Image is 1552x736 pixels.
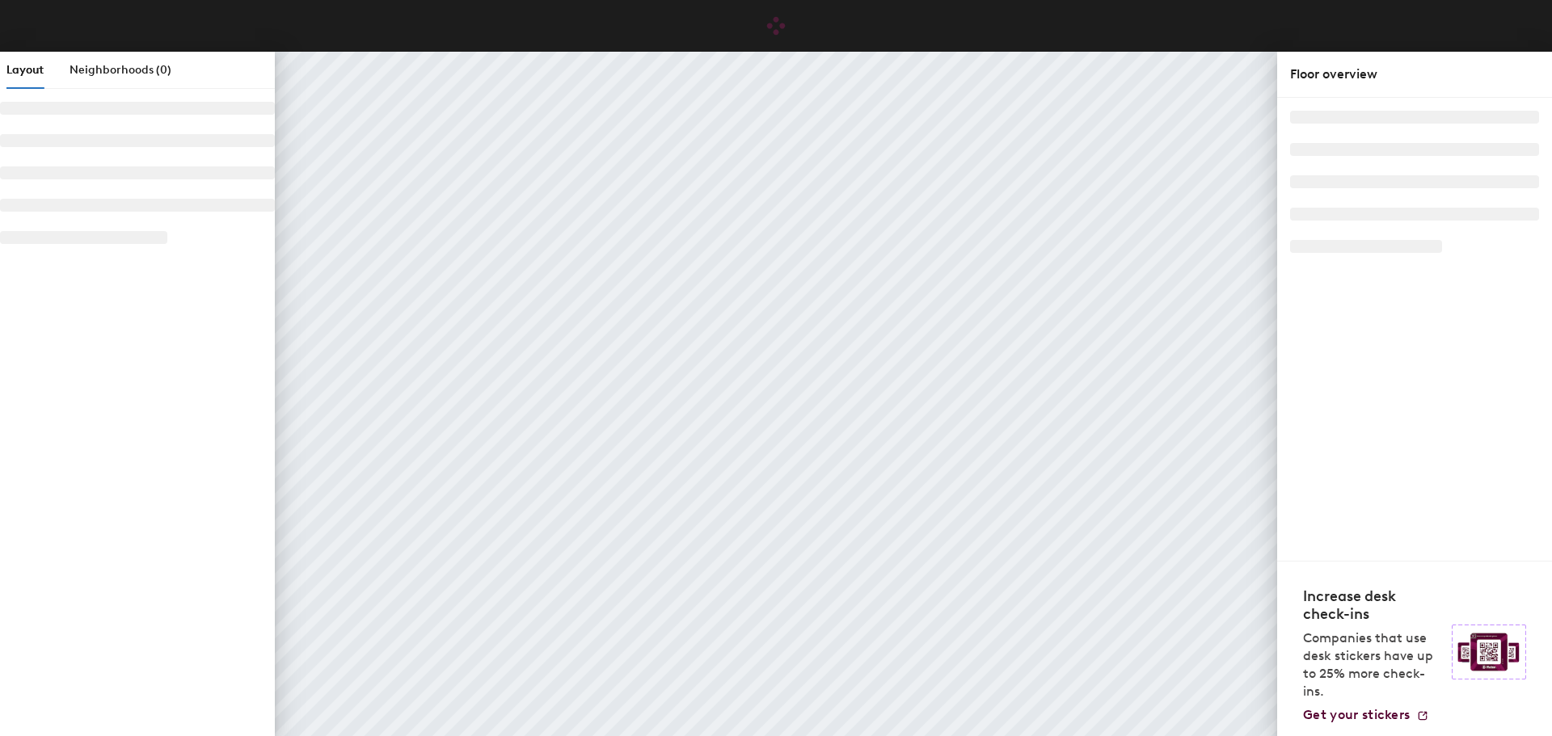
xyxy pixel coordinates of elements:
img: Sticker logo [1452,625,1526,679]
p: Companies that use desk stickers have up to 25% more check-ins. [1303,629,1442,700]
span: Get your stickers [1303,707,1410,722]
span: Neighborhoods (0) [70,63,171,77]
span: Layout [6,63,44,77]
div: Floor overview [1290,65,1539,84]
h4: Increase desk check-ins [1303,587,1442,623]
a: Get your stickers [1303,707,1429,723]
